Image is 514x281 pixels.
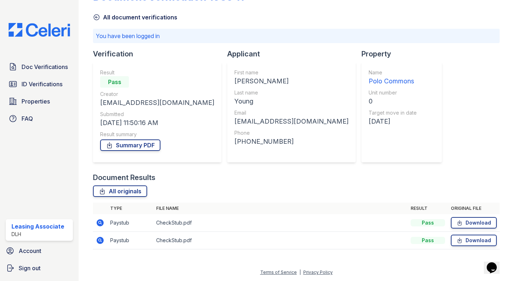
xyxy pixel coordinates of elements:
[234,116,349,126] div: [EMAIL_ADDRESS][DOMAIN_NAME]
[19,247,41,255] span: Account
[22,80,62,88] span: ID Verifications
[6,111,73,126] a: FAQ
[369,109,417,116] div: Target move in date
[3,261,76,275] a: Sign out
[19,264,41,272] span: Sign out
[11,222,64,231] div: Leasing Associate
[234,96,349,106] div: Young
[6,60,73,74] a: Doc Verifications
[22,97,50,106] span: Properties
[234,76,349,86] div: [PERSON_NAME]
[22,114,33,123] span: FAQ
[153,203,408,214] th: File name
[411,237,445,244] div: Pass
[100,69,214,76] div: Result
[93,13,177,22] a: All document verifications
[6,77,73,91] a: ID Verifications
[93,185,147,197] a: All originals
[451,235,497,246] a: Download
[448,203,500,214] th: Original file
[234,69,349,76] div: First name
[227,49,361,59] div: Applicant
[369,69,417,86] a: Name Polo Commons
[100,91,214,98] div: Creator
[93,49,227,59] div: Verification
[107,214,153,232] td: Paystub
[260,270,297,275] a: Terms of Service
[107,232,153,249] td: Paystub
[369,89,417,96] div: Unit number
[100,98,214,108] div: [EMAIL_ADDRESS][DOMAIN_NAME]
[411,219,445,226] div: Pass
[100,76,129,88] div: Pass
[107,203,153,214] th: Type
[369,116,417,126] div: [DATE]
[451,217,497,229] a: Download
[22,63,68,71] span: Doc Verifications
[369,69,417,76] div: Name
[11,231,64,238] div: DLH
[153,214,408,232] td: CheckStub.pdf
[234,137,349,147] div: [PHONE_NUMBER]
[369,76,417,86] div: Polo Commons
[100,131,214,138] div: Result summary
[369,96,417,106] div: 0
[3,23,76,37] img: CE_Logo_Blue-a8612792a0a2168367f1c8372b55b34899dd931a85d93a1a3d3e32e68fde9ad4.png
[361,49,448,59] div: Property
[234,129,349,137] div: Phone
[100,139,160,151] a: Summary PDF
[100,118,214,128] div: [DATE] 11:50:16 AM
[408,203,448,214] th: Result
[93,172,155,183] div: Document Results
[303,270,333,275] a: Privacy Policy
[96,32,497,40] p: You have been logged in
[6,94,73,109] a: Properties
[484,252,507,274] iframe: chat widget
[3,244,76,258] a: Account
[234,89,349,96] div: Last name
[153,232,408,249] td: CheckStub.pdf
[100,111,214,118] div: Submitted
[234,109,349,116] div: Email
[299,270,301,275] div: |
